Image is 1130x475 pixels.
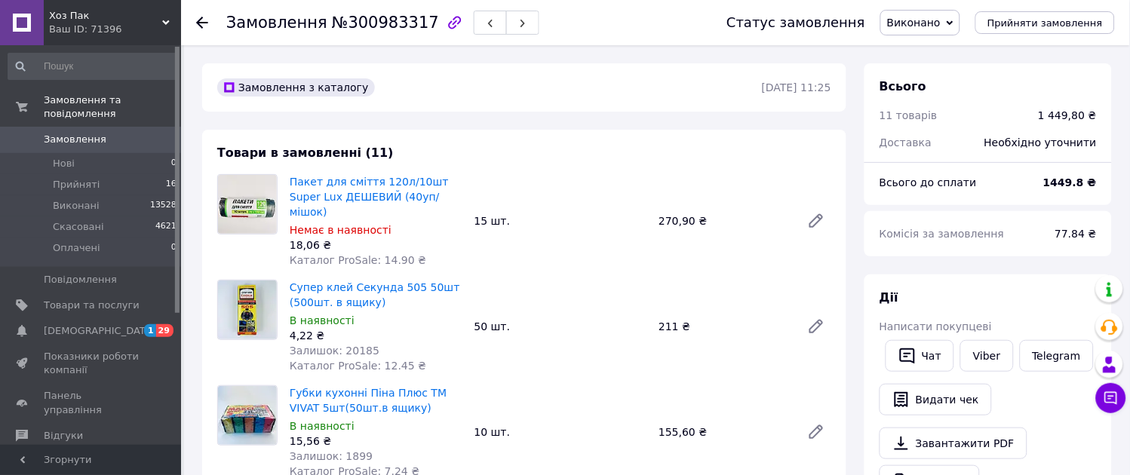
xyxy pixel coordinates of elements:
[1096,383,1126,413] button: Чат з покупцем
[886,340,954,372] button: Чат
[290,345,379,357] span: Залишок: 20185
[880,176,977,188] span: Всього до сплати
[880,109,938,121] span: 11 товарів
[196,15,208,30] div: Повернутися назад
[290,281,460,308] a: Супер клей Секунда 505 50шт (500шт. в ящику)
[975,11,1115,34] button: Прийняти замовлення
[290,314,355,326] span: В наявності
[880,290,898,305] span: Дії
[653,316,795,337] div: 211 ₴
[801,311,831,342] a: Редагувати
[880,384,992,415] button: Видати чек
[290,434,462,449] div: 15,56 ₴
[290,328,462,343] div: 4,22 ₴
[53,157,75,170] span: Нові
[801,206,831,236] a: Редагувати
[887,17,941,29] span: Виконано
[290,237,462,253] div: 18,06 ₴
[218,386,277,445] img: Губки кухоннi Пiна Плюс ТМ VIVAT 5шт(50шт.в ящику)
[880,136,932,149] span: Доставка
[880,228,1005,240] span: Комісія за замовлення
[653,421,795,443] div: 155,60 ₴
[44,350,140,377] span: Показники роботи компанії
[960,340,1013,372] a: Viber
[49,9,162,23] span: Хоз Пак
[53,178,100,192] span: Прийняті
[290,360,426,372] span: Каталог ProSale: 12.45 ₴
[53,220,104,234] span: Скасовані
[226,14,327,32] span: Замовлення
[290,387,447,414] a: Губки кухоннi Пiна Плюс ТМ VIVAT 5шт(50шт.в ящику)
[1043,176,1097,188] b: 1449.8 ₴
[880,79,926,93] span: Всього
[290,420,355,432] span: В наявності
[217,146,394,160] span: Товари в замовленні (11)
[726,15,865,30] div: Статус замовлення
[290,450,373,462] span: Залишок: 1899
[218,280,277,339] img: Супер клей Секунда 505 50шт (500шт. в ящику)
[171,157,177,170] span: 0
[44,273,117,287] span: Повідомлення
[44,133,106,146] span: Замовлення
[144,324,156,337] span: 1
[150,199,177,213] span: 13528
[801,417,831,447] a: Редагувати
[1020,340,1094,372] a: Telegram
[1038,108,1097,123] div: 1 449,80 ₴
[44,299,140,312] span: Товари та послуги
[8,53,178,80] input: Пошук
[290,176,449,218] a: Пакет для сміття 120л/10шт Super Lux ДЕШЕВИЙ (40уп/мішок)
[53,241,100,255] span: Оплачені
[53,199,100,213] span: Виконані
[155,220,177,234] span: 4621
[1055,228,1097,240] span: 77.84 ₴
[468,210,653,231] div: 15 шт.
[975,126,1106,159] div: Необхідно уточнити
[156,324,173,337] span: 29
[987,17,1103,29] span: Прийняти замовлення
[44,324,155,338] span: [DEMOGRAPHIC_DATA]
[44,93,181,121] span: Замовлення та повідомлення
[49,23,181,36] div: Ваш ID: 71396
[44,389,140,416] span: Панель управління
[653,210,795,231] div: 270,90 ₴
[880,320,992,332] span: Написати покупцеві
[468,421,653,443] div: 10 шт.
[468,316,653,337] div: 50 шт.
[171,241,177,255] span: 0
[762,81,831,93] time: [DATE] 11:25
[290,254,426,266] span: Каталог ProSale: 14.90 ₴
[218,175,277,234] img: Пакет для сміття 120л/10шт Super Lux ДЕШЕВИЙ (40уп/мішок)
[332,14,439,32] span: №300983317
[880,427,1027,459] a: Завантажити PDF
[217,78,375,97] div: Замовлення з каталогу
[290,224,392,236] span: Немає в наявності
[44,429,83,443] span: Відгуки
[166,178,177,192] span: 16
